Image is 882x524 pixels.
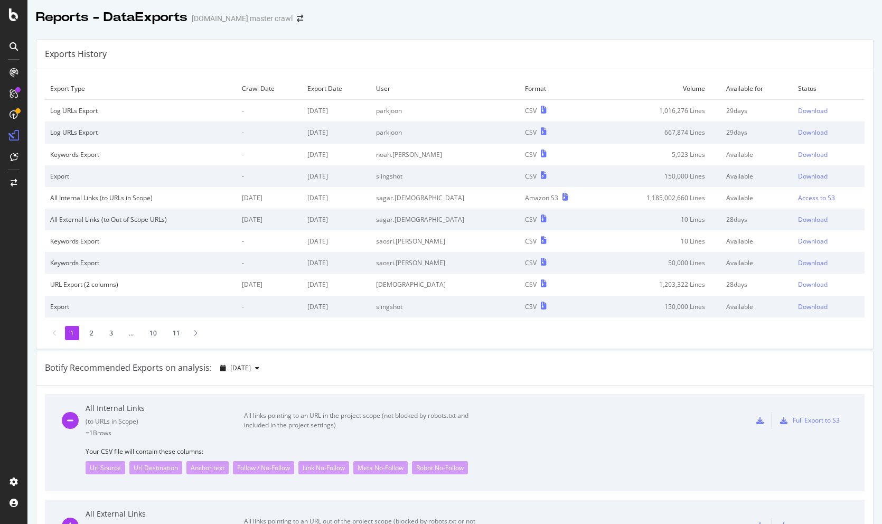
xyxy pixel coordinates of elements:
div: CSV [525,302,537,311]
div: Download [798,106,828,115]
li: 10 [144,326,162,340]
td: - [237,252,302,274]
div: ( to URLs in Scope ) [86,417,244,426]
div: CSV [525,106,537,115]
div: Exports History [45,48,107,60]
td: - [237,165,302,187]
td: 50,000 Lines [601,252,721,274]
div: All External Links [86,509,244,519]
td: - [237,100,302,122]
li: 11 [167,326,185,340]
td: parkjoon [371,100,520,122]
td: 667,874 Lines [601,121,721,143]
a: Download [798,215,859,224]
div: Access to S3 [798,193,835,202]
div: CSV [525,172,537,181]
td: [DATE] [302,296,371,317]
td: - [237,121,302,143]
div: Keywords Export [50,237,231,246]
div: Robot No-Follow [412,461,468,474]
div: CSV [525,215,537,224]
div: Download [798,128,828,137]
td: Available for [721,78,793,100]
li: 2 [85,326,99,340]
div: Keywords Export [50,258,231,267]
td: 10 Lines [601,209,721,230]
td: [DATE] [302,252,371,274]
div: Anchor text [186,461,229,474]
a: Download [798,258,859,267]
td: saosri.[PERSON_NAME] [371,230,520,252]
div: Log URLs Export [50,128,231,137]
td: noah.[PERSON_NAME] [371,144,520,165]
div: Available [726,302,787,311]
div: Link No-Follow [298,461,349,474]
td: Export Date [302,78,371,100]
td: - [237,296,302,317]
td: - [237,144,302,165]
div: Download [798,280,828,289]
td: [DATE] [237,187,302,209]
td: [DATE] [302,165,371,187]
div: Available [726,258,787,267]
td: saosri.[PERSON_NAME] [371,252,520,274]
div: [DOMAIN_NAME] master crawl [192,13,293,24]
div: Available [726,150,787,159]
td: [DATE] [302,121,371,143]
div: csv-export [756,417,764,424]
div: arrow-right-arrow-left [297,15,303,22]
td: User [371,78,520,100]
td: [DATE] [302,230,371,252]
div: CSV [525,237,537,246]
a: Download [798,172,859,181]
div: Available [726,237,787,246]
td: parkjoon [371,121,520,143]
td: - [237,230,302,252]
td: [DATE] [237,274,302,295]
div: Download [798,150,828,159]
div: Download [798,258,828,267]
div: All Internal Links [86,403,244,414]
td: 28 days [721,209,793,230]
div: Download [798,215,828,224]
td: [DEMOGRAPHIC_DATA] [371,274,520,295]
div: Botify Recommended Exports on analysis: [45,362,212,374]
td: [DATE] [237,209,302,230]
a: Access to S3 [798,193,859,202]
a: Download [798,280,859,289]
td: 29 days [721,121,793,143]
div: Download [798,172,828,181]
div: Export [50,302,231,311]
td: Export Type [45,78,237,100]
div: Full Export to S3 [793,416,840,425]
div: All links pointing to an URL in the project scope (not blocked by robots.txt and included in the ... [244,411,482,430]
div: Log URLs Export [50,106,231,115]
span: 2025 Sep. 29th [230,363,251,372]
td: Format [520,78,601,100]
td: 1,185,002,660 Lines [601,187,721,209]
td: Status [793,78,865,100]
td: [DATE] [302,100,371,122]
iframe: Intercom live chat [846,488,871,513]
td: [DATE] [302,144,371,165]
td: [DATE] [302,187,371,209]
div: Url Destination [129,461,182,474]
a: Download [798,150,859,159]
div: All External Links (to Out of Scope URLs) [50,215,231,224]
span: Your CSV file will contain these columns: [86,447,848,456]
td: 5,923 Lines [601,144,721,165]
td: [DATE] [302,274,371,295]
div: Amazon S3 [525,193,558,202]
div: Available [726,172,787,181]
td: 150,000 Lines [601,165,721,187]
a: Download [798,302,859,311]
button: [DATE] [216,360,264,377]
div: Meta No-Follow [353,461,408,474]
a: Download [798,128,859,137]
div: Reports - DataExports [36,8,187,26]
td: 1,016,276 Lines [601,100,721,122]
div: Available [726,193,787,202]
li: 1 [65,326,79,340]
div: CSV [525,128,537,137]
td: [DATE] [302,209,371,230]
